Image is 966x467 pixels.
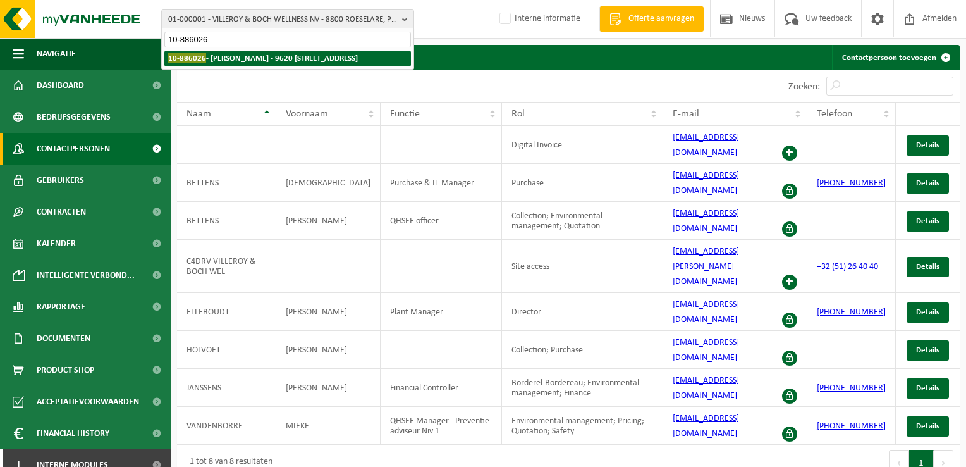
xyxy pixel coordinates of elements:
span: 10-886026 [168,53,206,63]
label: Zoeken: [788,82,820,92]
span: Contracten [37,196,86,228]
td: QHSEE officer [381,202,502,240]
td: C4DRV VILLEROY & BOCH WEL [177,240,276,293]
a: [EMAIL_ADDRESS][DOMAIN_NAME] [673,300,739,325]
a: [EMAIL_ADDRESS][DOMAIN_NAME] [673,376,739,401]
td: Environmental management; Pricing; Quotation; Safety [502,407,663,445]
a: Details [907,340,949,361]
td: [PERSON_NAME] [276,293,381,331]
span: Contactpersonen [37,133,110,165]
span: Rapportage [37,291,85,323]
td: VANDENBORRE [177,407,276,445]
td: Purchase [502,164,663,202]
td: QHSEE Manager - Preventie adviseur Niv 1 [381,407,502,445]
span: Functie [390,109,420,119]
span: Voornaam [286,109,328,119]
td: Site access [502,240,663,293]
span: Details [916,141,939,149]
input: Zoeken naar gekoppelde vestigingen [164,32,411,47]
a: +32 (51) 26 40 40 [817,262,878,271]
span: Details [916,263,939,271]
span: Gebruikers [37,165,84,196]
td: JANSSENS [177,369,276,407]
a: Details [907,173,949,194]
a: Details [907,302,949,323]
span: Navigatie [37,38,76,70]
span: Details [916,384,939,392]
td: Financial Controller [381,369,502,407]
td: [DEMOGRAPHIC_DATA] [276,164,381,202]
span: Dashboard [37,70,84,101]
a: Contactpersoon toevoegen [832,45,958,70]
span: Documenten [37,323,90,354]
td: [PERSON_NAME] [276,202,381,240]
td: Collection; Purchase [502,331,663,369]
span: Details [916,346,939,354]
a: Details [907,135,949,156]
label: Interne informatie [497,9,580,28]
span: Product Shop [37,354,94,386]
a: [EMAIL_ADDRESS][DOMAIN_NAME] [673,133,739,158]
span: Details [916,422,939,430]
span: Details [916,179,939,187]
a: [PHONE_NUMBER] [817,421,886,431]
a: [EMAIL_ADDRESS][DOMAIN_NAME] [673,209,739,233]
td: [PERSON_NAME] [276,369,381,407]
span: E-mail [673,109,699,119]
span: Bedrijfsgegevens [37,101,111,133]
a: [EMAIL_ADDRESS][DOMAIN_NAME] [673,338,739,363]
td: Collection; Environmental management; Quotation [502,202,663,240]
a: Details [907,211,949,232]
span: Details [916,217,939,225]
td: BETTENS [177,164,276,202]
td: Digital Invoice [502,126,663,164]
span: Acceptatievoorwaarden [37,386,139,418]
td: MIEKE [276,407,381,445]
td: Purchase & IT Manager [381,164,502,202]
td: Borderel-Bordereau; Environmental management; Finance [502,369,663,407]
span: Intelligente verbond... [37,259,135,291]
span: Rol [511,109,525,119]
span: 01-000001 - VILLEROY & BOCH WELLNESS NV - 8800 ROESELARE, POPULIERSTRAAT 1 [168,10,397,29]
td: [PERSON_NAME] [276,331,381,369]
span: Details [916,308,939,316]
button: 01-000001 - VILLEROY & BOCH WELLNESS NV - 8800 ROESELARE, POPULIERSTRAAT 1 [161,9,414,28]
a: Details [907,378,949,399]
td: Director [502,293,663,331]
strong: - [PERSON_NAME] - 9620 [STREET_ADDRESS] [168,53,358,63]
span: Naam [186,109,211,119]
td: BETTENS [177,202,276,240]
a: Offerte aanvragen [599,6,704,32]
td: HOLVOET [177,331,276,369]
span: Kalender [37,228,76,259]
a: Details [907,257,949,277]
span: Financial History [37,418,109,449]
a: Details [907,416,949,437]
td: Plant Manager [381,293,502,331]
td: ELLEBOUDT [177,293,276,331]
a: [PHONE_NUMBER] [817,383,886,393]
span: Offerte aanvragen [625,13,697,25]
a: [EMAIL_ADDRESS][DOMAIN_NAME] [673,414,739,439]
a: [PHONE_NUMBER] [817,178,886,188]
a: [EMAIL_ADDRESS][PERSON_NAME][DOMAIN_NAME] [673,247,739,287]
a: [EMAIL_ADDRESS][DOMAIN_NAME] [673,171,739,196]
span: Telefoon [817,109,852,119]
a: [PHONE_NUMBER] [817,308,886,317]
